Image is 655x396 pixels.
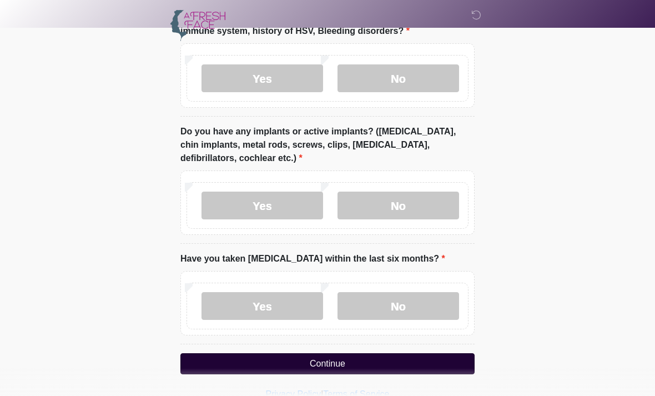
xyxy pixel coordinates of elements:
[201,292,323,320] label: Yes
[337,64,459,92] label: No
[337,192,459,219] label: No
[337,292,459,320] label: No
[201,192,323,219] label: Yes
[201,64,323,92] label: Yes
[169,8,226,42] img: A Fresh Face Aesthetics Inc Logo
[180,125,475,165] label: Do you have any implants or active implants? ([MEDICAL_DATA], chin implants, metal rods, screws, ...
[180,252,445,265] label: Have you taken [MEDICAL_DATA] within the last six months?
[180,353,475,374] button: Continue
